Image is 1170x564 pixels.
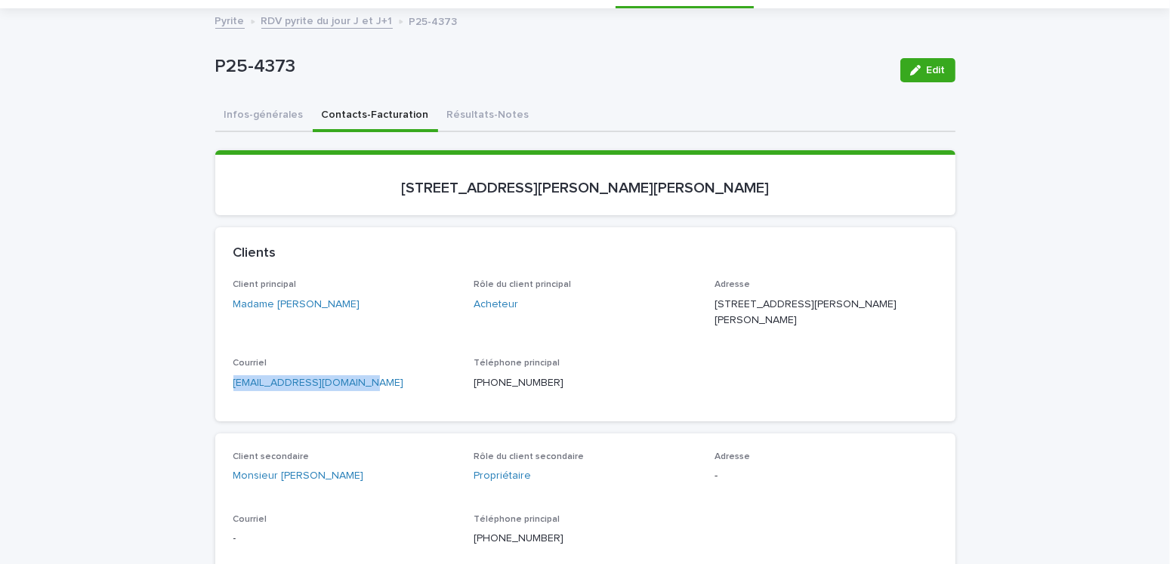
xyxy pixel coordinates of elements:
[233,378,404,388] a: [EMAIL_ADDRESS][DOMAIN_NAME]
[409,12,458,29] p: P25-4373
[474,515,560,524] span: Téléphone principal
[474,297,518,313] a: Acheteur
[233,179,937,197] p: [STREET_ADDRESS][PERSON_NAME][PERSON_NAME]
[474,375,696,391] p: [PHONE_NUMBER]
[261,11,393,29] a: RDV pyrite du jour J et J+1
[233,297,360,313] a: Madame [PERSON_NAME]
[900,58,955,82] button: Edit
[233,468,364,484] a: Monsieur [PERSON_NAME]
[233,245,276,262] h2: Clients
[233,531,456,547] p: -
[474,452,584,461] span: Rôle du client secondaire
[438,100,539,132] button: Résultats-Notes
[715,468,937,484] p: -
[474,531,696,547] p: [PHONE_NUMBER]
[215,56,888,78] p: P25-4373
[927,65,946,76] span: Edit
[313,100,438,132] button: Contacts-Facturation
[715,280,750,289] span: Adresse
[715,452,750,461] span: Adresse
[474,359,560,368] span: Téléphone principal
[474,468,531,484] a: Propriétaire
[715,297,937,328] p: [STREET_ADDRESS][PERSON_NAME][PERSON_NAME]
[233,452,310,461] span: Client secondaire
[215,11,245,29] a: Pyrite
[474,280,571,289] span: Rôle du client principal
[233,359,267,368] span: Courriel
[233,280,297,289] span: Client principal
[233,515,267,524] span: Courriel
[215,100,313,132] button: Infos-générales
